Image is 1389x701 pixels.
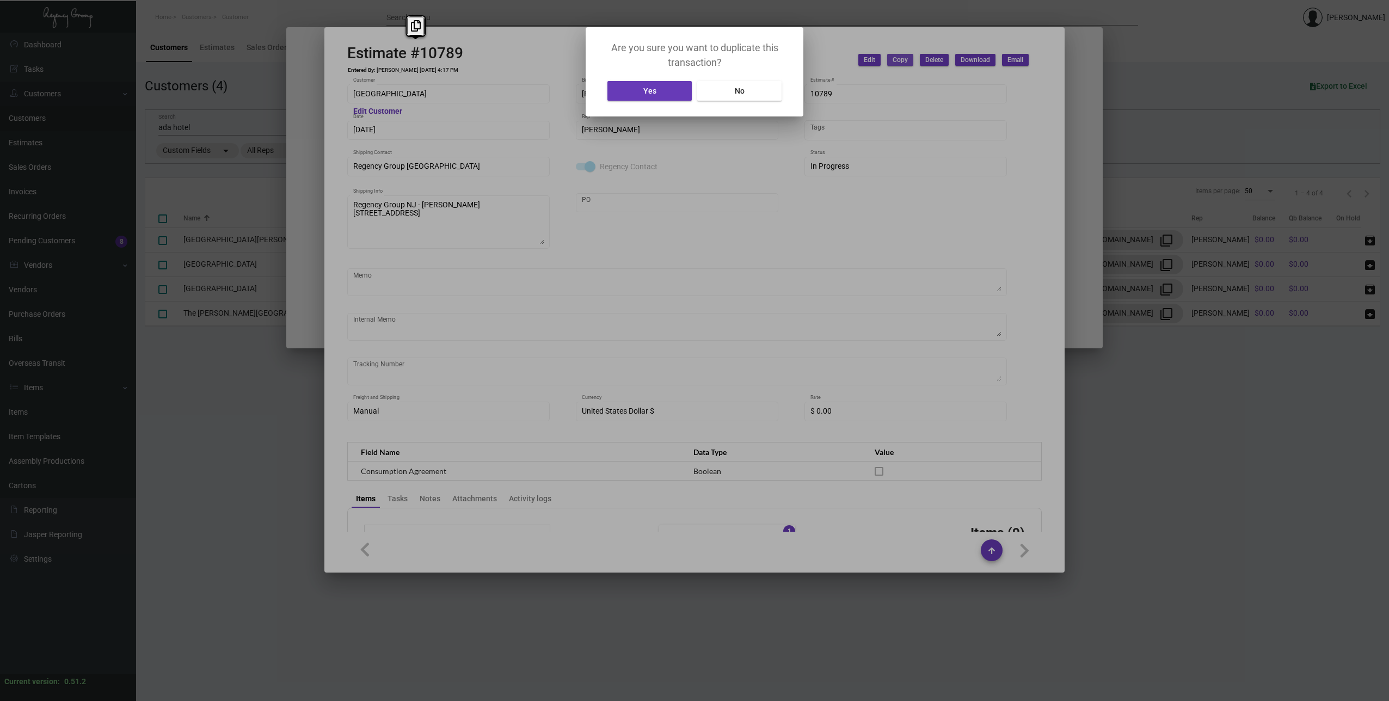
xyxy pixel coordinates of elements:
[599,40,790,70] p: Are you sure you want to duplicate this transaction?
[697,81,782,101] button: No
[4,676,60,687] div: Current version:
[64,676,86,687] div: 0.51.2
[411,20,421,32] i: Copy
[607,81,692,101] button: Yes
[735,87,745,95] span: No
[643,87,656,95] span: Yes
